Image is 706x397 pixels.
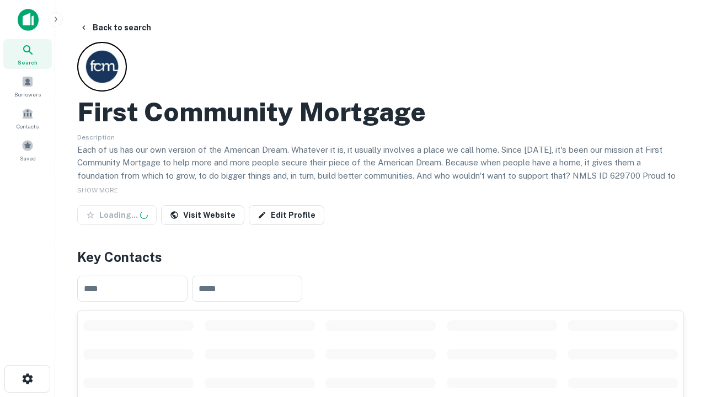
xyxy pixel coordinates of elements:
h4: Key Contacts [77,247,684,267]
img: capitalize-icon.png [18,9,39,31]
a: Visit Website [161,205,244,225]
span: Borrowers [14,90,41,99]
a: Search [3,39,52,69]
span: SHOW MORE [77,186,118,194]
span: Contacts [17,122,39,131]
a: Borrowers [3,71,52,101]
h2: First Community Mortgage [77,96,426,128]
span: Description [77,133,115,141]
p: Each of us has our own version of the American Dream. Whatever it is, it usually involves a place... [77,143,684,195]
iframe: Chat Widget [651,309,706,362]
a: Saved [3,135,52,165]
a: Contacts [3,103,52,133]
button: Back to search [75,18,156,37]
a: Edit Profile [249,205,324,225]
span: Search [18,58,38,67]
span: Saved [20,154,36,163]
